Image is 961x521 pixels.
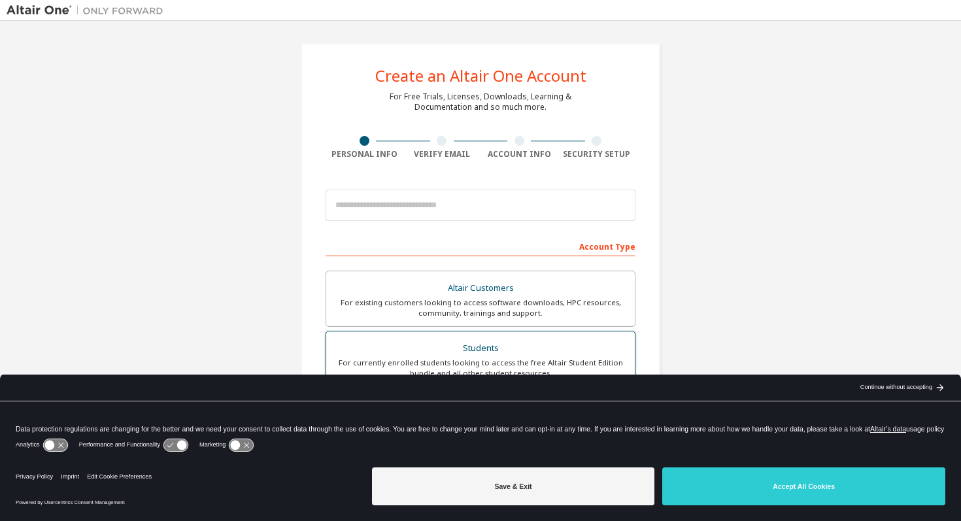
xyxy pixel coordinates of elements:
div: Account Info [480,149,558,160]
div: Security Setup [558,149,636,160]
div: Students [334,339,627,358]
div: Account Type [326,235,635,256]
div: Create an Altair One Account [375,68,586,84]
img: Altair One [7,4,170,17]
div: Altair Customers [334,279,627,297]
div: Verify Email [403,149,481,160]
div: Personal Info [326,149,403,160]
div: For currently enrolled students looking to access the free Altair Student Edition bundle and all ... [334,358,627,378]
div: For existing customers looking to access software downloads, HPC resources, community, trainings ... [334,297,627,318]
div: For Free Trials, Licenses, Downloads, Learning & Documentation and so much more. [390,92,571,112]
